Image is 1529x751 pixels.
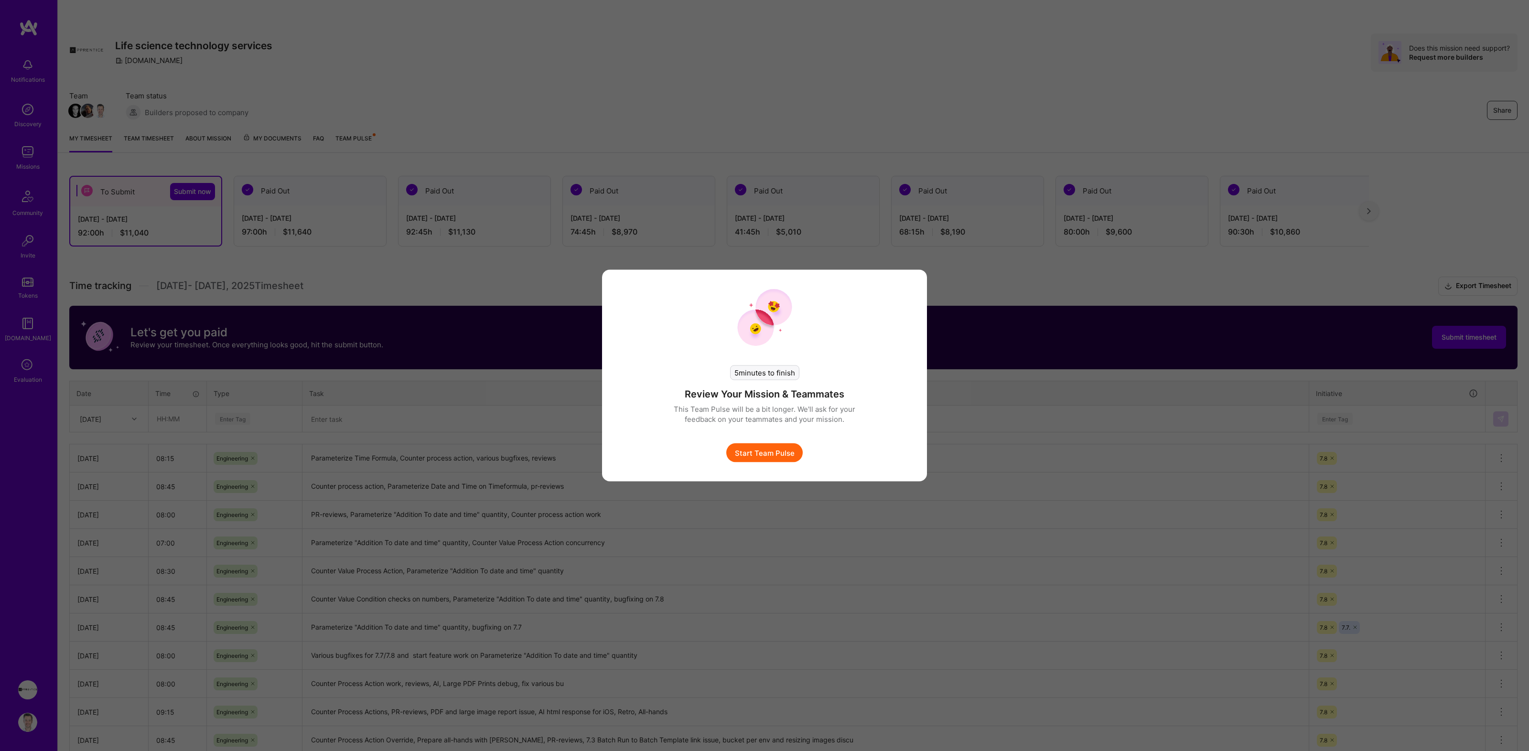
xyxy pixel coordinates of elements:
p: This Team Pulse will be a bit longer. We'll ask for your feedback on your teammates and your miss... [659,404,870,424]
div: modal [602,270,927,482]
div: 5 minutes to finish [730,365,799,380]
h4: Review Your Mission & Teammates [685,388,844,400]
button: Start Team Pulse [726,443,803,462]
img: team pulse start [737,289,792,346]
